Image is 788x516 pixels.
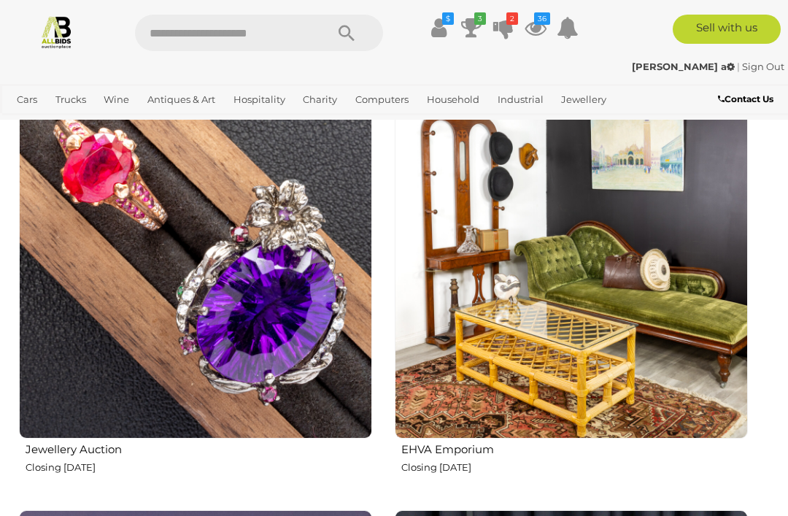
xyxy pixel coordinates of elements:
a: [PERSON_NAME] a [632,61,737,72]
a: Jewellery Auction Closing [DATE] [18,85,372,498]
a: Wine [98,88,135,112]
a: Charity [297,88,343,112]
a: Sign Out [742,61,784,72]
a: Cars [11,88,43,112]
a: 2 [492,15,514,41]
img: Allbids.com.au [39,15,74,49]
i: 2 [506,12,518,25]
i: 36 [534,12,550,25]
h2: EHVA Emporium [401,440,748,456]
p: Closing [DATE] [401,459,748,476]
i: 3 [474,12,486,25]
a: 3 [460,15,482,41]
b: Contact Us [718,93,773,104]
a: Computers [349,88,414,112]
a: Hospitality [228,88,291,112]
a: Industrial [492,88,549,112]
a: Sports [57,112,98,136]
strong: [PERSON_NAME] a [632,61,735,72]
a: Jewellery [555,88,612,112]
img: EHVA Emporium [395,85,748,439]
a: Trucks [50,88,92,112]
a: Household [421,88,485,112]
a: EHVA Emporium Closing [DATE] [394,85,748,498]
button: Search [310,15,383,51]
img: Jewellery Auction [19,85,372,439]
a: 36 [525,15,546,41]
a: Office [11,112,50,136]
a: $ [428,15,450,41]
a: Antiques & Art [142,88,221,112]
a: [GEOGRAPHIC_DATA] [104,112,220,136]
h2: Jewellery Auction [26,440,372,456]
a: Sell with us [673,15,781,44]
i: $ [442,12,454,25]
p: Closing [DATE] [26,459,372,476]
span: | [737,61,740,72]
a: Contact Us [718,91,777,107]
